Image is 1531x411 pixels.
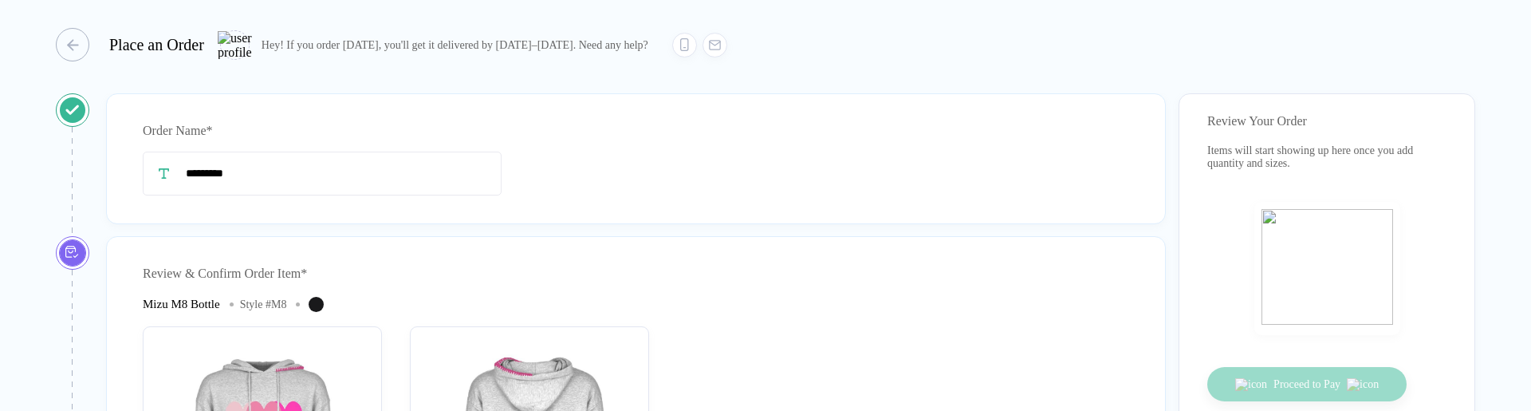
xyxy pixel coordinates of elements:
div: Review Your Order [1207,114,1446,128]
div: Style # M8 [240,298,287,311]
img: shopping_bag.png [1261,209,1393,325]
img: user profile [218,31,252,59]
div: Review & Confirm Order Item [143,261,1129,287]
div: Items will start showing up here once you add quantity and sizes. [1207,144,1446,170]
div: Place an Order [109,36,204,54]
div: Hey! If you order [DATE], you'll get it delivered by [DATE]–[DATE]. Need any help? [262,38,648,52]
div: Order Name [143,118,1129,144]
div: Mizu M8 Bottle [143,298,220,311]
